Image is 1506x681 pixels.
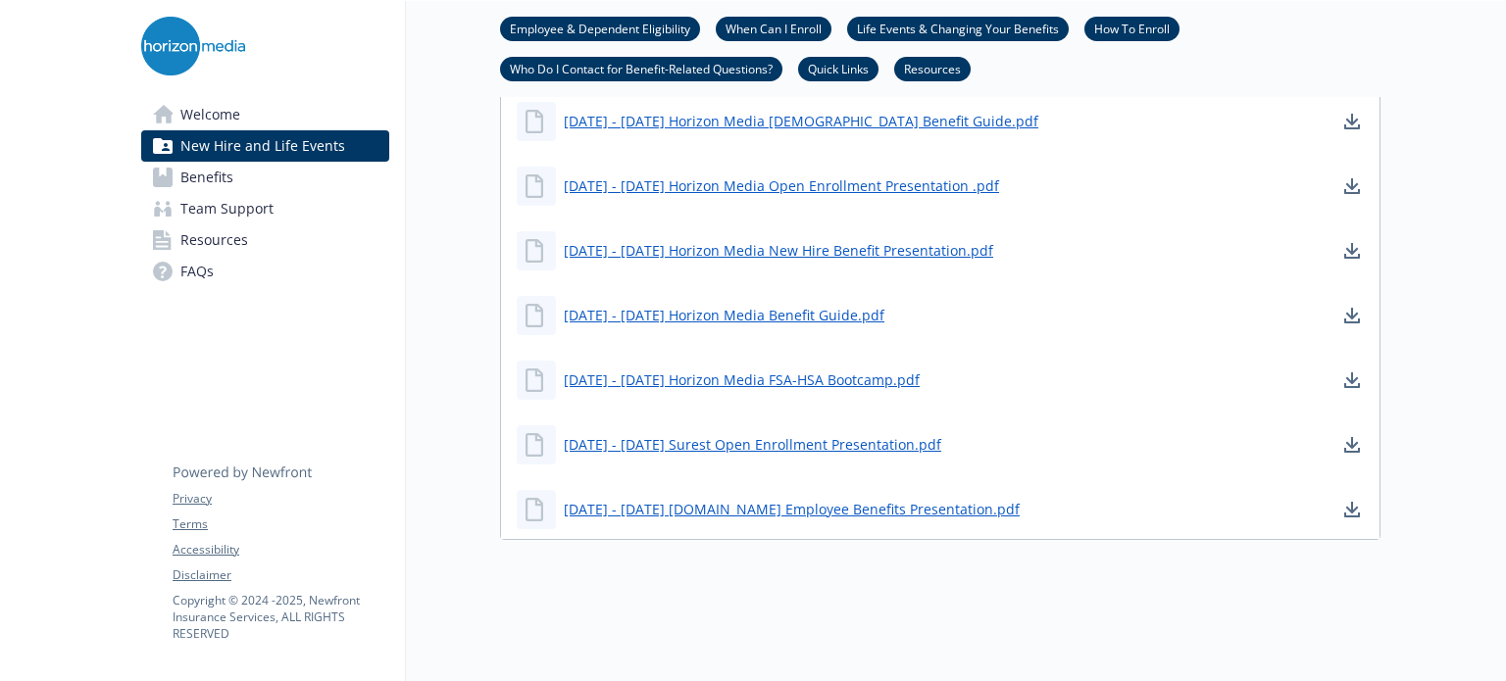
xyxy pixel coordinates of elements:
a: download document [1340,498,1364,521]
a: [DATE] - [DATE] Surest Open Enrollment Presentation.pdf [564,434,941,455]
a: download document [1340,239,1364,263]
span: New Hire and Life Events [180,130,345,162]
a: Who Do I Contact for Benefit-Related Questions? [500,59,782,77]
a: Resources [141,224,389,256]
a: Resources [894,59,971,77]
span: Team Support [180,193,274,224]
a: Welcome [141,99,389,130]
a: download document [1340,174,1364,198]
a: Team Support [141,193,389,224]
a: New Hire and Life Events [141,130,389,162]
a: [DATE] - [DATE] Horizon Media New Hire Benefit Presentation.pdf [564,240,993,261]
a: download document [1340,368,1364,392]
a: download document [1340,110,1364,133]
a: Accessibility [173,541,388,559]
a: Disclaimer [173,566,388,584]
a: Benefits [141,162,389,193]
a: Employee & Dependent Eligibility [500,19,700,37]
a: Terms [173,515,388,533]
span: FAQs [180,256,214,287]
a: [DATE] - [DATE] Horizon Media [DEMOGRAPHIC_DATA] Benefit Guide.pdf [564,111,1038,131]
a: Quick Links [798,59,878,77]
a: [DATE] - [DATE] [DOMAIN_NAME] Employee Benefits Presentation.pdf [564,499,1020,519]
a: Privacy [173,490,388,508]
span: Benefits [180,162,233,193]
a: When Can I Enroll [716,19,831,37]
span: Resources [180,224,248,256]
a: download document [1340,304,1364,327]
a: How To Enroll [1084,19,1180,37]
a: FAQs [141,256,389,287]
a: [DATE] - [DATE] Horizon Media FSA-HSA Bootcamp.pdf [564,369,920,390]
span: Welcome [180,99,240,130]
p: Copyright © 2024 - 2025 , Newfront Insurance Services, ALL RIGHTS RESERVED [173,592,388,642]
a: Life Events & Changing Your Benefits [847,19,1069,37]
a: [DATE] - [DATE] Horizon Media Benefit Guide.pdf [564,305,884,325]
a: [DATE] - [DATE] Horizon Media Open Enrollment Presentation .pdf [564,175,999,196]
a: download document [1340,433,1364,457]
